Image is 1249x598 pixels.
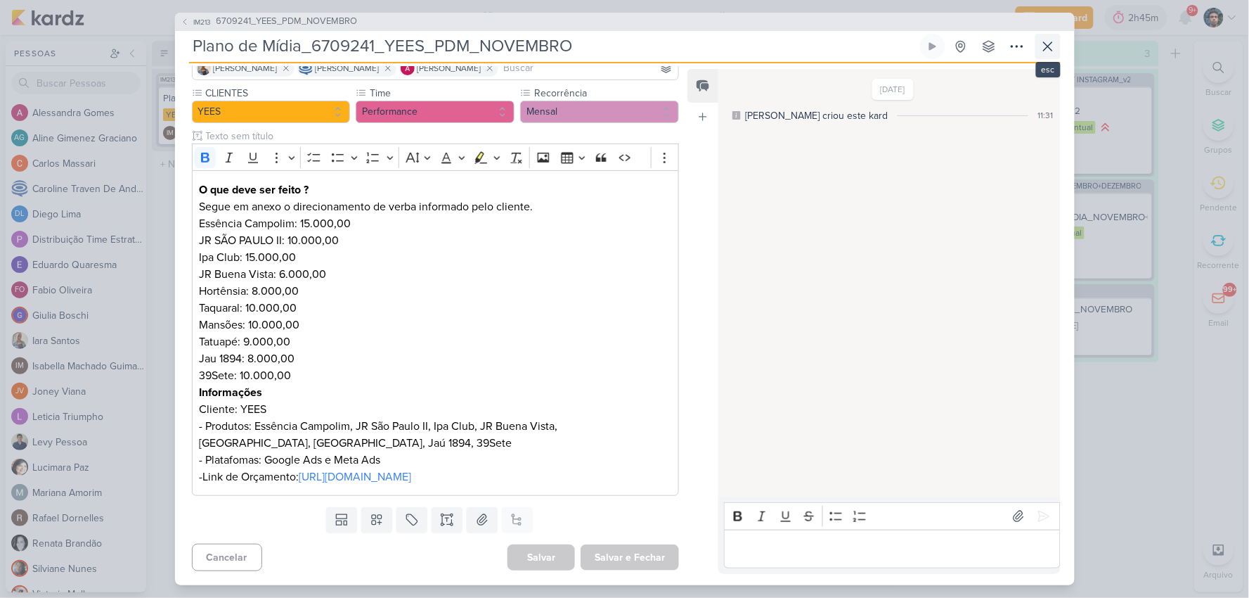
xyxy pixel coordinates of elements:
[199,386,262,400] strong: Informações
[199,183,309,197] strong: O que deve ser feito ?
[745,108,888,123] div: [PERSON_NAME] criou este kard
[205,86,351,101] label: CLIENTES
[199,182,671,232] p: Segue em anexo o direcionamento de verba informado pelo cliente. Essência Campolim: 15.000,00
[199,333,671,350] p: Tatuapé: 9.000,00
[724,530,1060,568] div: Editor editing area: main
[418,62,481,75] span: [PERSON_NAME]
[199,300,671,317] p: Taquaral: 10.000,00
[214,62,278,75] span: [PERSON_NAME]
[501,60,676,77] input: Buscar
[316,62,380,75] span: [PERSON_NAME]
[724,502,1060,530] div: Editor toolbar
[199,317,671,333] p: Mansões: 10.000,00
[199,367,671,384] p: 39Sete: 10.000,00
[533,86,679,101] label: Recorrência
[401,61,415,75] img: Alessandra Gomes
[199,384,671,469] p: Cliente: YEES - Produtos: Essência Campolim, JR São Paulo II, Ipa Club, JR Buena Vista, [GEOGRAPH...
[199,232,671,249] p: JR SÃO PAULO II: 10.000,00
[203,129,680,144] input: Texto sem título
[927,41,938,52] div: Ligar relógio
[192,144,680,171] div: Editor toolbar
[199,283,671,300] p: Hortênsia: 8.000,00
[199,266,671,283] p: JR Buena Vista: 6.000,00
[197,61,211,75] img: Iara Santos
[189,34,917,59] input: Kard Sem Título
[299,470,411,484] a: [URL][DOMAIN_NAME]
[1038,109,1054,122] div: 11:31
[192,101,351,123] button: YEES
[199,469,671,485] p: -Link de Orçamento:
[192,544,262,571] button: Cancelar
[520,101,679,123] button: Mensal
[199,249,671,266] p: Ipa Club: 15.000,00
[356,101,515,123] button: Performance
[368,86,515,101] label: Time
[192,170,680,496] div: Editor editing area: main
[1036,62,1061,77] div: esc
[299,61,313,75] img: Caroline Traven De Andrade
[199,350,671,367] p: Jau 1894: 8.000,00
